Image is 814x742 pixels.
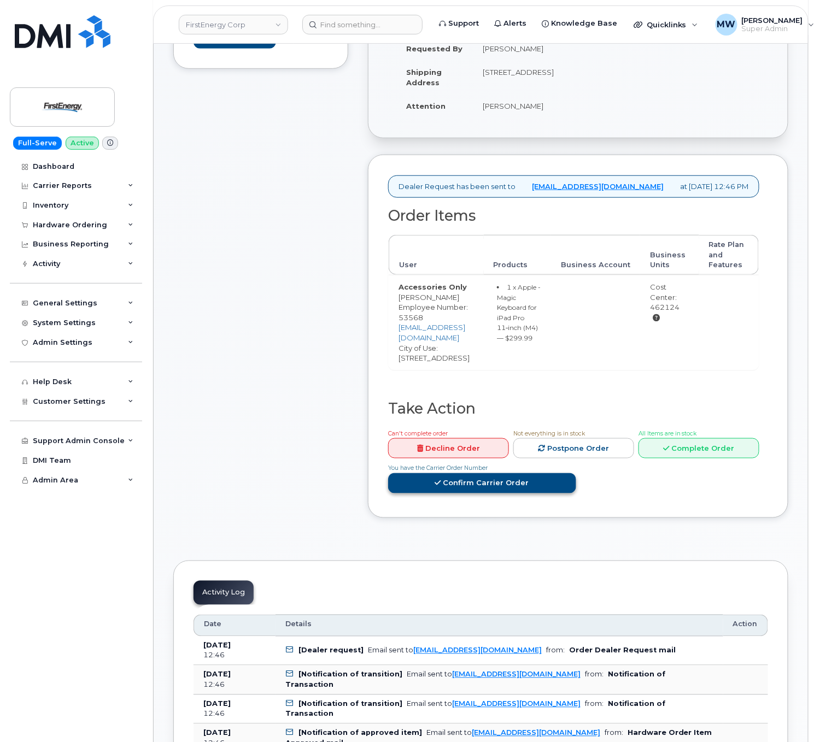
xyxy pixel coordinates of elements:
strong: Shipping Address [406,68,442,87]
a: [EMAIL_ADDRESS][DOMAIN_NAME] [452,670,581,679]
a: [EMAIL_ADDRESS][DOMAIN_NAME] [532,181,664,192]
b: [DATE] [203,641,231,650]
div: Dealer Request has been sent to at [DATE] 12:46 PM [388,175,759,198]
input: Find something... [302,15,423,34]
th: Rate Plan and Features [699,235,759,275]
a: Support [431,13,487,34]
b: [Notification of transition] [298,700,402,708]
a: Postpone Order [513,438,634,458]
span: MW [717,18,736,31]
td: [PERSON_NAME] [473,94,570,118]
span: Quicklinks [647,20,687,29]
a: Confirm Carrier Order [388,473,576,493]
a: [EMAIL_ADDRESS][DOMAIN_NAME] [452,700,581,708]
strong: Attention [406,102,446,110]
a: [EMAIL_ADDRESS][DOMAIN_NAME] [413,646,542,655]
a: Alerts [487,13,534,34]
a: Knowledge Base [534,13,625,34]
h2: Order Items [388,208,759,224]
span: Employee Number: 53568 [399,303,468,322]
strong: Requested By [406,44,462,53]
div: Quicklinks [626,14,706,36]
b: Order Dealer Request mail [569,646,676,655]
td: [PERSON_NAME] City of Use: [STREET_ADDRESS] [389,275,484,370]
b: [Dealer request] [298,646,364,655]
div: Cost Center: 462124 [650,282,689,322]
a: Complete Order [639,438,759,458]
span: from: [546,646,565,655]
span: Alerts [503,18,526,29]
div: Email sent to [426,729,600,737]
span: You have the Carrier Order Number [388,465,488,472]
td: [STREET_ADDRESS] [473,60,570,94]
th: User [389,235,484,275]
small: 1 x Apple - Magic Keyboard for iPad Pro 11‑inch (M4) — $299.99 [497,283,541,342]
a: FirstEnergy Corp [179,15,288,34]
span: Knowledge Base [551,18,617,29]
span: Not everything is in stock [513,430,585,437]
span: Date [204,620,221,629]
b: [DATE] [203,729,231,737]
div: Email sent to [368,646,542,655]
div: 12:46 [203,709,266,719]
a: Decline Order [388,438,509,458]
span: from: [585,700,604,708]
span: [PERSON_NAME] [742,16,803,25]
div: 12:46 [203,680,266,690]
th: Business Account [551,235,640,275]
h2: Take Action [388,401,759,417]
a: [EMAIL_ADDRESS][DOMAIN_NAME] [472,729,600,737]
span: Support [448,18,479,29]
b: [DATE] [203,700,231,708]
th: Action [723,615,768,637]
td: [PERSON_NAME] [473,37,570,61]
div: Email sent to [407,670,581,679]
a: [EMAIL_ADDRESS][DOMAIN_NAME] [399,323,465,342]
span: Can't complete order [388,430,448,437]
b: [Notification of transition] [298,670,402,679]
div: Email sent to [407,700,581,708]
b: Notification of Transaction [285,670,665,688]
span: Super Admin [742,25,803,33]
strong: Accessories Only [399,282,467,291]
span: Details [285,620,312,629]
b: [Notification of approved item] [298,729,422,737]
th: Products [484,235,552,275]
th: Business Units [640,235,699,275]
span: from: [585,670,604,679]
b: [DATE] [203,670,231,679]
span: from: [605,729,623,737]
div: 12:46 [203,651,266,661]
span: All Items are in stock [639,430,697,437]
